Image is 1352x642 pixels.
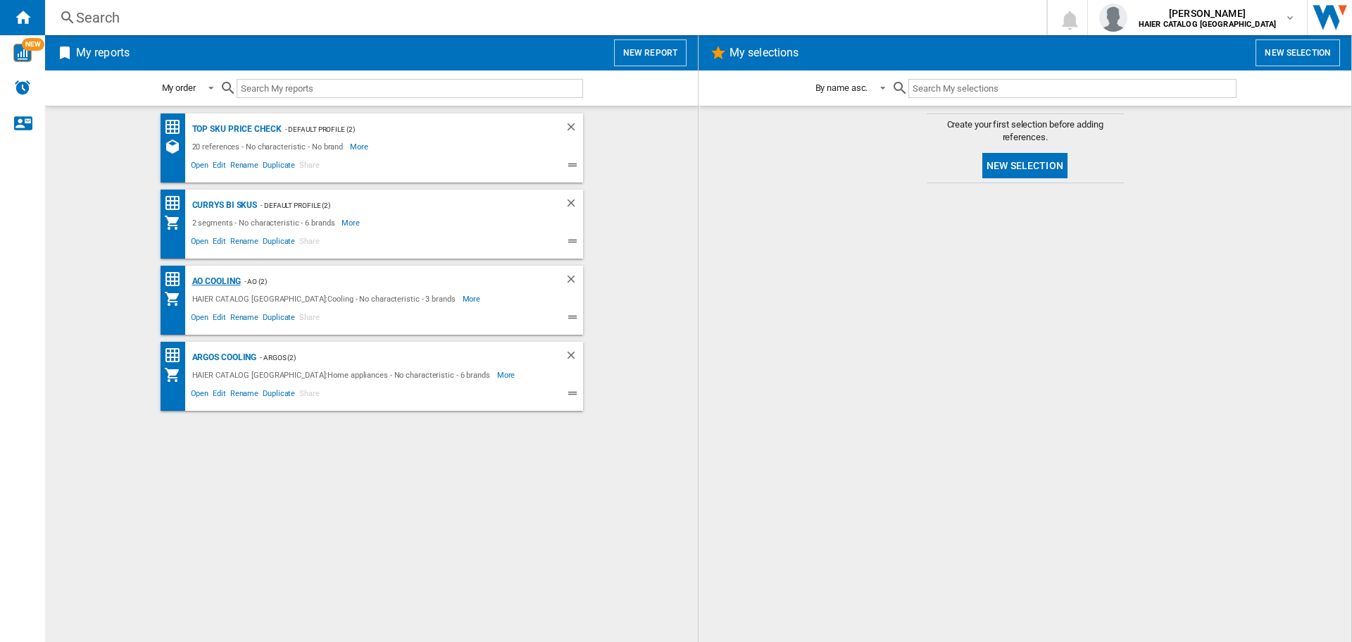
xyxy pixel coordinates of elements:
[1099,4,1127,32] img: profile.jpg
[22,38,44,51] span: NEW
[162,82,196,93] div: My order
[189,349,257,366] div: Argos Cooling
[297,159,322,175] span: Share
[282,121,537,138] div: - Default profile (2)
[164,366,189,383] div: My Assortment
[189,290,463,307] div: HAIER CATALOG [GEOGRAPHIC_DATA]:Cooling - No characteristic - 3 brands
[908,79,1236,98] input: Search My selections
[256,349,536,366] div: - Argos (2)
[350,138,370,155] span: More
[14,79,31,96] img: alerts-logo.svg
[1256,39,1340,66] button: New selection
[565,121,583,138] div: Delete
[228,311,261,328] span: Rename
[189,138,351,155] div: 20 references - No characteristic - No brand
[189,121,282,138] div: Top SKU Price Check
[342,214,362,231] span: More
[189,366,497,383] div: HAIER CATALOG [GEOGRAPHIC_DATA]:Home appliances - No characteristic - 6 brands
[257,197,536,214] div: - Default profile (2)
[565,349,583,366] div: Delete
[261,235,297,252] span: Duplicate
[463,290,483,307] span: More
[1139,6,1276,20] span: [PERSON_NAME]
[189,214,342,231] div: 2 segments - No characteristic - 6 brands
[211,387,228,404] span: Edit
[261,387,297,404] span: Duplicate
[211,235,228,252] span: Edit
[565,273,583,290] div: Delete
[164,347,189,364] div: Price Matrix
[237,79,583,98] input: Search My reports
[13,44,32,62] img: wise-card.svg
[189,197,258,214] div: Currys BI Skus
[164,118,189,136] div: Price Matrix
[927,118,1124,144] span: Create your first selection before adding references.
[164,290,189,307] div: My Assortment
[261,159,297,175] span: Duplicate
[297,311,322,328] span: Share
[76,8,1010,27] div: Search
[211,159,228,175] span: Edit
[164,195,189,212] div: Price Matrix
[815,82,868,93] div: By name asc.
[164,271,189,288] div: Price Matrix
[189,159,211,175] span: Open
[497,366,518,383] span: More
[614,39,687,66] button: New report
[189,235,211,252] span: Open
[241,273,537,290] div: - AO (2)
[228,235,261,252] span: Rename
[164,138,189,155] div: References
[189,273,241,290] div: AO Cooling
[565,197,583,214] div: Delete
[73,39,132,66] h2: My reports
[211,311,228,328] span: Edit
[982,153,1068,178] button: New selection
[228,159,261,175] span: Rename
[297,235,322,252] span: Share
[228,387,261,404] span: Rename
[189,387,211,404] span: Open
[297,387,322,404] span: Share
[189,311,211,328] span: Open
[261,311,297,328] span: Duplicate
[727,39,801,66] h2: My selections
[164,214,189,231] div: My Assortment
[1139,20,1276,29] b: HAIER CATALOG [GEOGRAPHIC_DATA]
